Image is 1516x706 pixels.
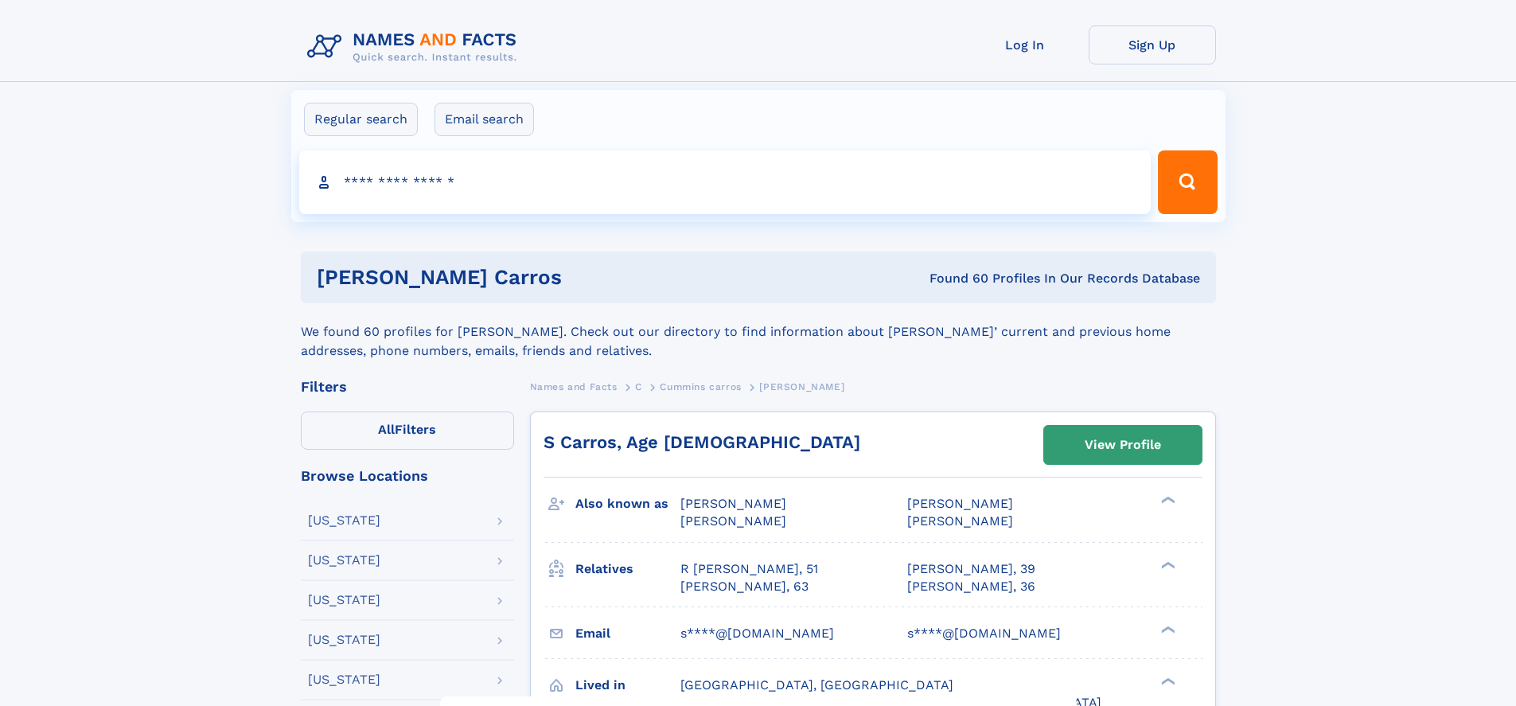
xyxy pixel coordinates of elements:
span: All [378,422,395,437]
h3: Relatives [575,556,680,583]
a: Log In [961,25,1089,64]
span: [PERSON_NAME] [680,496,786,511]
input: search input [299,150,1152,214]
div: [US_STATE] [308,673,380,686]
div: ❯ [1157,560,1176,570]
a: Names and Facts [530,376,618,396]
span: [PERSON_NAME] [907,513,1013,529]
div: [US_STATE] [308,514,380,527]
div: View Profile [1085,427,1161,463]
div: [US_STATE] [308,594,380,607]
div: We found 60 profiles for [PERSON_NAME]. Check out our directory to find information about [PERSON... [301,303,1216,361]
div: [US_STATE] [308,634,380,646]
div: ❯ [1157,676,1176,686]
label: Email search [435,103,534,136]
div: Filters [301,380,514,394]
a: Cummins carros [660,376,741,396]
div: Found 60 Profiles In Our Records Database [746,270,1200,287]
span: [GEOGRAPHIC_DATA], [GEOGRAPHIC_DATA] [680,677,953,692]
h3: Email [575,620,680,647]
div: ❯ [1157,495,1176,505]
span: C [635,381,642,392]
span: [PERSON_NAME] [907,496,1013,511]
div: Browse Locations [301,469,514,483]
div: ❯ [1157,624,1176,634]
label: Filters [301,412,514,450]
a: [PERSON_NAME], 39 [907,560,1035,578]
div: [US_STATE] [308,554,380,567]
label: Regular search [304,103,418,136]
h3: Also known as [575,490,680,517]
a: [PERSON_NAME], 63 [680,578,809,595]
button: Search Button [1158,150,1217,214]
span: Cummins carros [660,381,741,392]
a: View Profile [1044,426,1202,464]
img: Logo Names and Facts [301,25,530,68]
a: [PERSON_NAME], 36 [907,578,1035,595]
a: Sign Up [1089,25,1216,64]
h1: [PERSON_NAME] carros [317,267,746,287]
span: [PERSON_NAME] [680,513,786,529]
span: [PERSON_NAME] [759,381,844,392]
a: R [PERSON_NAME], 51 [680,560,818,578]
a: S Carros, Age [DEMOGRAPHIC_DATA] [544,432,860,452]
h3: Lived in [575,672,680,699]
a: C [635,376,642,396]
